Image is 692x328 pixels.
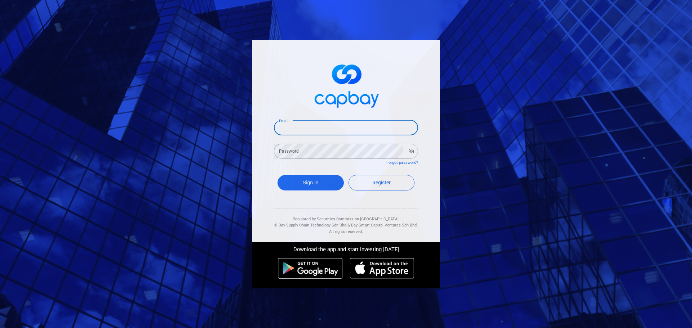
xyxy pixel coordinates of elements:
[350,258,414,279] img: ios
[372,180,391,185] span: Register
[351,223,418,228] span: Bay Smart Capital Ventures Sdn Bhd.
[274,223,346,228] span: © Bay Supply Chain Technology Sdn Bhd
[247,242,445,254] div: Download the app and start investing [DATE]
[278,175,344,190] button: Sign In
[274,209,418,235] div: Regulated by Securities Commission [GEOGRAPHIC_DATA]. & All rights reserved.
[310,58,382,112] img: logo
[349,175,415,190] a: Register
[279,118,288,123] label: Email
[386,160,418,165] a: Forgot password?
[278,258,343,279] img: android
